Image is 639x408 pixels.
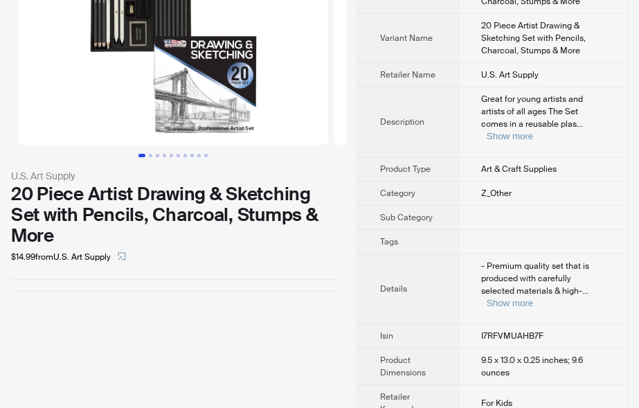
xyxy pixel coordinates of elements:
span: select [118,252,126,260]
span: - Premium quality set that is produced with carefully selected materials & high- [481,260,589,296]
span: Category [380,188,415,199]
span: I7RFVMUAHB7F [481,330,543,342]
span: Tags [380,236,398,247]
button: Go to slide 1 [138,154,145,157]
button: Go to slide 5 [170,154,173,157]
span: Great for young artists and artists of all ages The Set comes in a reusable plas [481,94,583,130]
button: Go to slide 8 [190,154,194,157]
span: Retailer Name [380,69,435,80]
button: Go to slide 4 [163,154,166,157]
span: Isin [380,330,393,342]
div: 20 Piece Artist Drawing & Sketching Set with Pencils, Charcoal, Stumps & More [11,184,335,246]
span: 9.5 x 13.0 x 0.25 inches; 9.6 ounces [481,355,583,378]
span: Product Type [380,163,431,175]
span: Description [380,116,424,127]
span: Art & Craft Supplies [481,163,557,175]
button: Go to slide 3 [156,154,159,157]
div: $14.99 from U.S. Art Supply [11,246,335,268]
span: Z_Other [481,188,512,199]
span: ... [582,285,588,296]
span: ... [577,118,583,130]
span: Details [380,283,407,294]
span: U.S. Art Supply [481,69,539,80]
button: Expand [487,298,533,308]
button: Go to slide 7 [183,154,187,157]
span: 20 Piece Artist Drawing & Sketching Set with Pencils, Charcoal, Stumps & More [481,20,586,56]
span: Variant Name [380,33,433,44]
button: Go to slide 6 [177,154,180,157]
button: Go to slide 9 [197,154,201,157]
span: Product Dimensions [380,355,426,378]
button: Go to slide 2 [149,154,152,157]
span: Sub Category [380,212,433,223]
div: Great for young artists and artists of all ages The Set comes in a reusable plastic case that sna... [481,93,605,143]
div: U.S. Art Supply [11,168,335,184]
button: Expand [487,131,533,141]
button: Go to slide 10 [204,154,208,157]
div: - Premium quality set that is produced with carefully selected materials & high-quality pigments ... [481,260,605,310]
